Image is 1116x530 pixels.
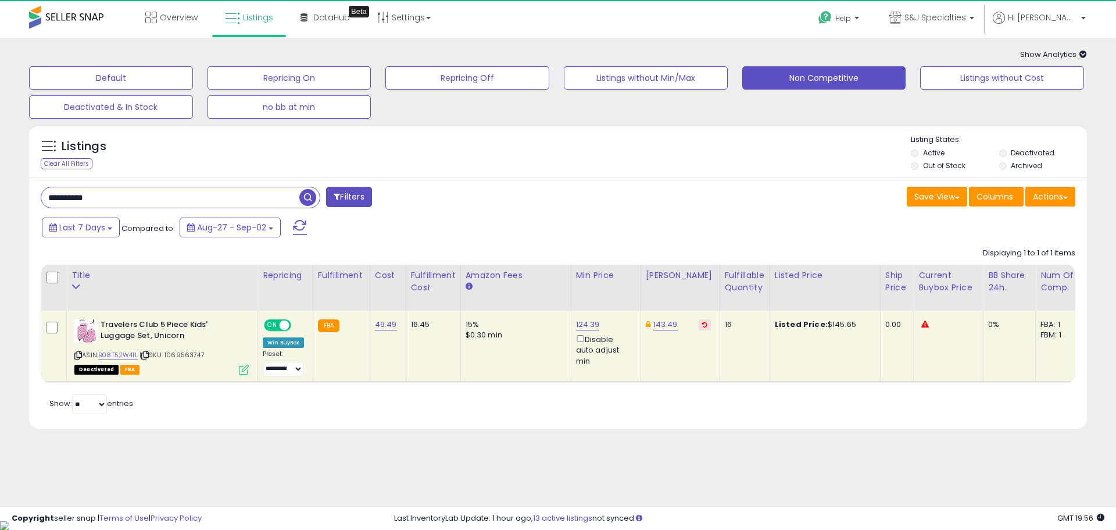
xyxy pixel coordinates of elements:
[1011,161,1042,170] label: Archived
[885,319,904,330] div: 0.00
[775,269,875,282] div: Listed Price
[885,269,908,294] div: Ship Price
[1057,513,1104,524] span: 2025-09-11 19:56 GMT
[411,319,452,330] div: 16.45
[411,269,456,294] div: Fulfillment Cost
[1040,269,1083,294] div: Num of Comp.
[923,148,945,158] label: Active
[576,269,636,282] div: Min Price
[12,513,202,524] div: seller snap | |
[988,269,1031,294] div: BB Share 24h.
[313,12,350,23] span: DataHub
[197,222,266,233] span: Aug-27 - Sep-02
[99,513,149,524] a: Terms of Use
[775,319,871,330] div: $145.65
[466,282,473,292] small: Amazon Fees.
[12,513,54,524] strong: Copyright
[326,187,371,207] button: Filters
[1025,187,1075,207] button: Actions
[1008,12,1078,23] span: Hi [PERSON_NAME]
[208,66,371,90] button: Repricing On
[263,350,304,376] div: Preset:
[988,319,1026,330] div: 0%
[375,269,401,282] div: Cost
[98,350,138,360] a: B08T52W41L
[725,269,765,294] div: Fulfillable Quantity
[263,269,308,282] div: Repricing
[394,513,1104,524] div: Last InventoryLab Update: 1 hour ago, not synced.
[385,66,549,90] button: Repricing Off
[653,319,678,330] a: 143.49
[29,95,193,119] button: Deactivated & In Stock
[349,6,369,17] div: Tooltip anchor
[702,322,707,328] i: Revert to store-level Dynamic Max Price
[809,2,871,38] a: Help
[74,319,98,343] img: 51uCGntcwuL._SL40_.jpg
[835,13,851,23] span: Help
[74,319,249,374] div: ASIN:
[318,319,339,332] small: FBA
[564,66,728,90] button: Listings without Min/Max
[121,223,175,234] span: Compared to:
[533,513,592,524] a: 13 active listings
[139,350,205,360] span: | SKU: 1069563747
[907,187,967,207] button: Save View
[904,12,966,23] span: S&J Specialties
[71,269,253,282] div: Title
[151,513,202,524] a: Privacy Policy
[160,12,198,23] span: Overview
[1020,49,1087,60] span: Show Analytics
[646,321,650,328] i: This overrides the store level Dynamic Max Price for this listing
[243,12,273,23] span: Listings
[120,365,140,375] span: FBA
[993,12,1086,38] a: Hi [PERSON_NAME]
[42,218,120,237] button: Last 7 Days
[576,333,632,367] div: Disable auto adjust min
[725,319,761,330] div: 16
[646,269,715,282] div: [PERSON_NAME]
[180,218,281,237] button: Aug-27 - Sep-02
[318,269,365,282] div: Fulfillment
[920,66,1084,90] button: Listings without Cost
[1040,330,1079,340] div: FBM: 1
[466,330,562,340] div: $0.30 min
[775,319,828,330] b: Listed Price:
[1040,319,1079,330] div: FBA: 1
[923,161,965,170] label: Out of Stock
[818,10,832,25] i: Get Help
[977,191,1013,202] span: Columns
[1011,148,1054,158] label: Deactivated
[375,319,397,330] a: 49.49
[911,134,1086,145] p: Listing States:
[62,138,106,155] h5: Listings
[59,222,105,233] span: Last 7 Days
[263,337,304,348] div: Win BuyBox
[969,187,1024,207] button: Columns
[576,319,600,330] a: 124.39
[49,398,133,409] span: Show: entries
[289,321,308,330] span: OFF
[466,319,562,330] div: 15%
[41,158,92,169] div: Clear All Filters
[101,319,242,344] b: Travelers Club 5 Piece Kids' Luggage Set, Unicorn
[29,66,193,90] button: Default
[208,95,371,119] button: no bb at min
[983,248,1075,259] div: Displaying 1 to 1 of 1 items
[265,321,280,330] span: ON
[918,269,978,294] div: Current Buybox Price
[74,365,119,375] span: All listings that are unavailable for purchase on Amazon for any reason other than out-of-stock
[742,66,906,90] button: Non Competitive
[466,269,566,282] div: Amazon Fees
